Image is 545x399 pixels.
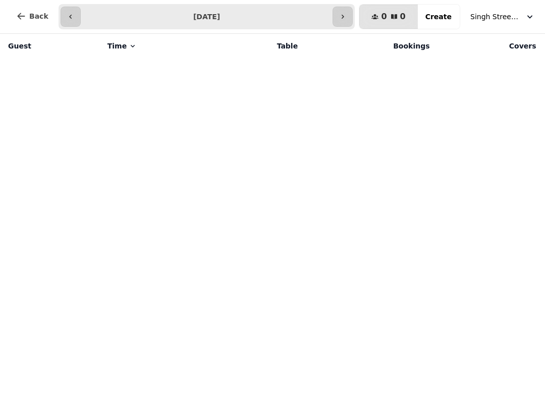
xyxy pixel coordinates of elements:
th: Bookings [304,34,435,58]
button: 00 [359,5,417,29]
span: Back [29,13,48,20]
span: 0 [381,13,387,21]
span: Time [107,41,127,51]
span: Create [425,13,452,20]
button: Back [8,4,57,28]
th: Covers [436,34,542,58]
span: Singh Street Bruntsfield [470,12,521,22]
button: Time [107,41,137,51]
th: Table [214,34,304,58]
button: Create [417,5,460,29]
button: Singh Street Bruntsfield [464,8,541,26]
span: 0 [400,13,406,21]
